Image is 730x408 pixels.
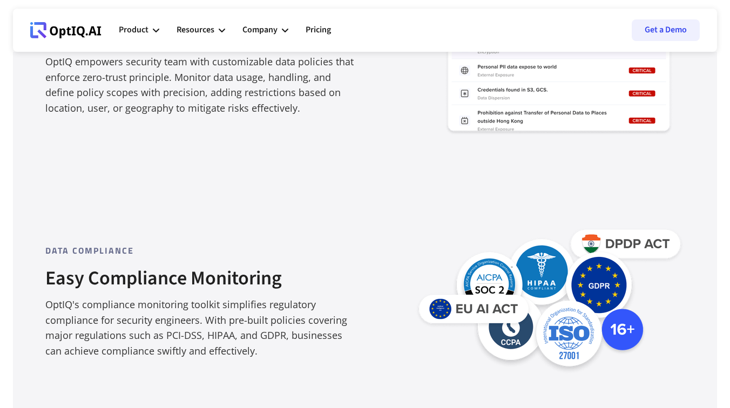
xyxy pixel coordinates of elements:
[119,14,159,46] div: Product
[632,19,700,41] a: Get a Demo
[242,23,278,37] div: Company
[45,297,361,359] div: OptIQ's compliance monitoring toolkit simplifies regulatory compliance for security engineers. Wi...
[30,14,102,46] a: Webflow Homepage
[45,244,134,257] strong: Data COMPLIANCE
[177,14,225,46] div: Resources
[177,23,214,37] div: Resources
[242,14,288,46] div: Company
[306,14,331,46] a: Pricing
[45,264,282,292] strong: Easy Compliance Monitoring
[45,54,361,116] div: OptIQ empowers security team with customizable data policies that enforce zero-trust principle. M...
[119,23,148,37] div: Product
